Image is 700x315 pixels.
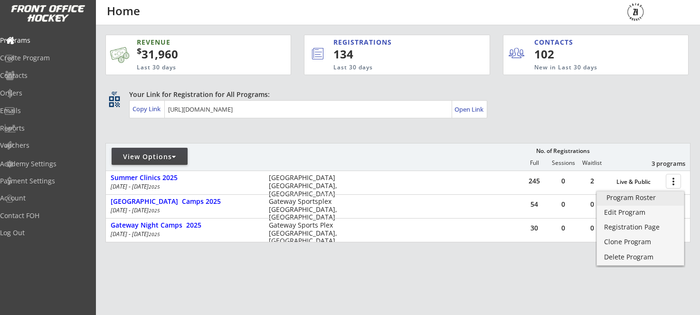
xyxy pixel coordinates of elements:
[111,221,259,229] div: Gateway Night Camps 2025
[666,174,681,189] button: more_vert
[454,103,484,116] a: Open Link
[549,201,577,208] div: 0
[597,191,684,206] a: Program Roster
[111,198,259,206] div: [GEOGRAPHIC_DATA] Camps 2025
[549,225,577,231] div: 0
[597,206,684,220] a: Edit Program
[149,231,160,238] em: 2025
[269,221,343,245] div: Gateway Sports Plex [GEOGRAPHIC_DATA], [GEOGRAPHIC_DATA]
[520,201,549,208] div: 54
[112,152,188,162] div: View Options
[604,239,677,245] div: Clone Program
[578,201,606,208] div: 0
[578,225,606,231] div: 0
[520,225,549,231] div: 30
[534,46,593,62] div: 102
[137,45,142,57] sup: $
[111,231,256,237] div: [DATE] - [DATE]
[269,174,343,198] div: [GEOGRAPHIC_DATA] [GEOGRAPHIC_DATA], [GEOGRAPHIC_DATA]
[111,174,259,182] div: Summer Clinics 2025
[137,64,246,72] div: Last 30 days
[333,46,457,62] div: 134
[578,178,606,184] div: 2
[534,64,644,72] div: New in Last 30 days
[333,38,446,47] div: REGISTRATIONS
[520,178,549,184] div: 245
[108,90,120,96] div: qr
[520,160,549,166] div: Full
[107,95,122,109] button: qr_code
[111,184,256,190] div: [DATE] - [DATE]
[149,183,160,190] em: 2025
[604,209,677,216] div: Edit Program
[604,254,677,260] div: Delete Program
[549,178,577,184] div: 0
[604,224,677,230] div: Registration Page
[269,198,343,221] div: Gateway Sportsplex [GEOGRAPHIC_DATA], [GEOGRAPHIC_DATA]
[636,159,685,168] div: 3 programs
[111,208,256,213] div: [DATE] - [DATE]
[616,179,661,185] div: Live & Public
[149,207,160,214] em: 2025
[132,105,162,113] div: Copy Link
[129,90,661,99] div: Your Link for Registration for All Programs:
[549,160,577,166] div: Sessions
[137,38,246,47] div: REVENUE
[606,194,674,201] div: Program Roster
[534,38,577,47] div: CONTACTS
[533,148,592,154] div: No. of Registrations
[597,221,684,235] a: Registration Page
[577,160,606,166] div: Waitlist
[137,46,261,62] div: 31,960
[333,64,450,72] div: Last 30 days
[454,105,484,114] div: Open Link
